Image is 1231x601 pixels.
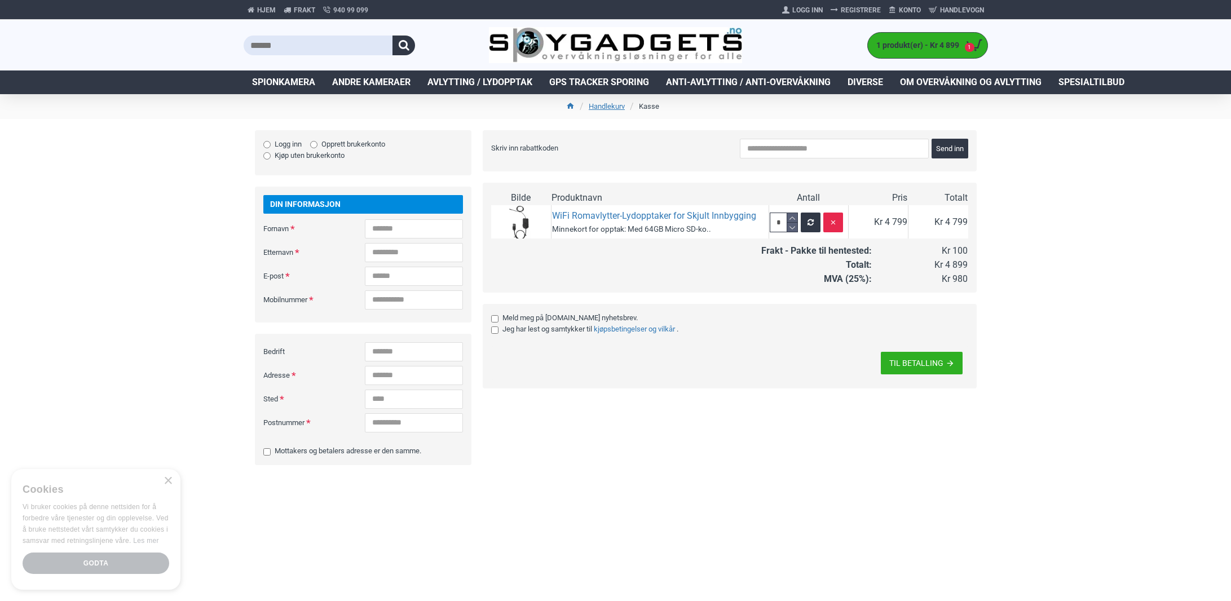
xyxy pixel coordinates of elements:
[824,273,872,284] strong: MVA (25%):
[868,39,962,51] span: 1 produkt(er) - Kr 4 899
[848,191,908,205] td: Pris
[263,413,365,431] label: Postnummer
[889,359,943,367] span: TIL BETALLING
[908,205,968,240] td: Kr 4 799
[658,70,839,94] a: Anti-avlytting / Anti-overvåkning
[263,152,271,160] input: Kjøp uten brukerkonto
[900,76,1042,89] span: Om overvåkning og avlytting
[868,33,987,58] a: 1 produkt(er) - Kr 4 899 1
[310,141,317,148] input: Opprett brukerkonto
[932,139,968,158] button: Send inn
[491,315,498,322] input: Meld meg på [DOMAIN_NAME] nyhetsbrev.
[778,1,827,19] a: Logg Inn
[491,191,551,205] td: Bilde
[333,5,368,15] span: 940 99 099
[427,76,532,89] span: Avlytting / Lydopptak
[263,150,345,161] label: Kjøp uten brukerkonto
[872,272,968,286] td: Kr 980
[940,5,984,15] span: Handlevogn
[761,245,872,256] strong: Frakt - Pakke til hentested:
[133,537,158,545] a: Les mer, opens a new window
[263,267,365,285] label: E-post
[549,76,649,89] span: GPS Tracker Sporing
[592,324,677,335] a: Kjøpsbetingelser og vilkår
[1050,70,1133,94] a: Spesialtilbud
[491,312,960,324] label: Meld meg på [DOMAIN_NAME] nyhetsbrev.
[872,258,968,272] td: Kr 4 899
[244,70,324,94] a: Spionkamera
[594,325,675,333] b: Kjøpsbetingelser og vilkår
[23,478,162,502] div: Cookies
[491,326,498,334] input: Jeg har lest og samtykker tilKjøpsbetingelser og vilkår.
[841,5,881,15] span: Registrere
[164,477,172,485] div: Close
[792,5,823,15] span: Logg Inn
[294,5,315,15] span: Frakt
[263,141,271,148] input: Logg inn
[541,70,658,94] a: GPS Tracker Sporing
[263,366,365,384] label: Adresse
[899,5,921,15] span: Konto
[491,139,632,157] label: Skriv inn rabattkoden
[936,145,964,152] span: Send inn
[263,195,463,214] div: Din informasjon
[263,390,365,408] label: Sted
[827,1,885,19] a: Registrere
[491,324,960,335] label: Jeg har lest og samtykker til .
[263,243,365,261] label: Etternavn
[666,76,831,89] span: Anti-avlytting / Anti-overvåkning
[23,553,169,574] div: Godta
[589,101,625,112] a: Handlekurv
[881,352,963,374] button: TIL BETALLING
[892,70,1050,94] a: Om overvåkning og avlytting
[263,445,421,457] label: Mottakers og betalers adresse er den samme.
[263,290,365,308] label: Mobilnummer
[552,224,711,233] small: Minnekort for opptak: Med 64GB Micro SD-ko..
[872,244,968,258] td: Kr 100
[489,27,742,64] img: SpyGadgets.no
[263,139,302,150] label: Logg inn
[848,76,883,89] span: Diverse
[257,5,276,15] span: Hjem
[263,342,365,360] label: Bedrift
[551,191,769,205] td: Produktnavn
[965,43,974,52] span: 1
[263,448,271,456] input: Mottakers og betalers adresse er den samme.
[252,76,315,89] span: Spionkamera
[263,219,365,237] label: Fornavn
[23,503,169,544] span: Vi bruker cookies på denne nettsiden for å forbedre våre tjenester og din opplevelse. Ved å bruke...
[324,70,419,94] a: Andre kameraer
[769,191,848,205] td: Antall
[846,259,872,270] strong: Totalt:
[310,139,385,150] label: Opprett brukerkonto
[885,1,925,19] a: Konto
[908,191,968,205] td: Totalt
[848,205,908,240] td: Kr 4 799
[419,70,541,94] a: Avlytting / Lydopptak
[1058,76,1124,89] span: Spesialtilbud
[332,76,411,89] span: Andre kameraer
[552,210,756,223] a: WiFi Romavlytter-Lydopptaker for Skjult Innbygging
[925,1,988,19] a: Handlevogn
[839,70,892,94] a: Diverse
[504,206,538,240] img: WiFi Romavlytter-Lydopptaker for Skjult Innbygging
